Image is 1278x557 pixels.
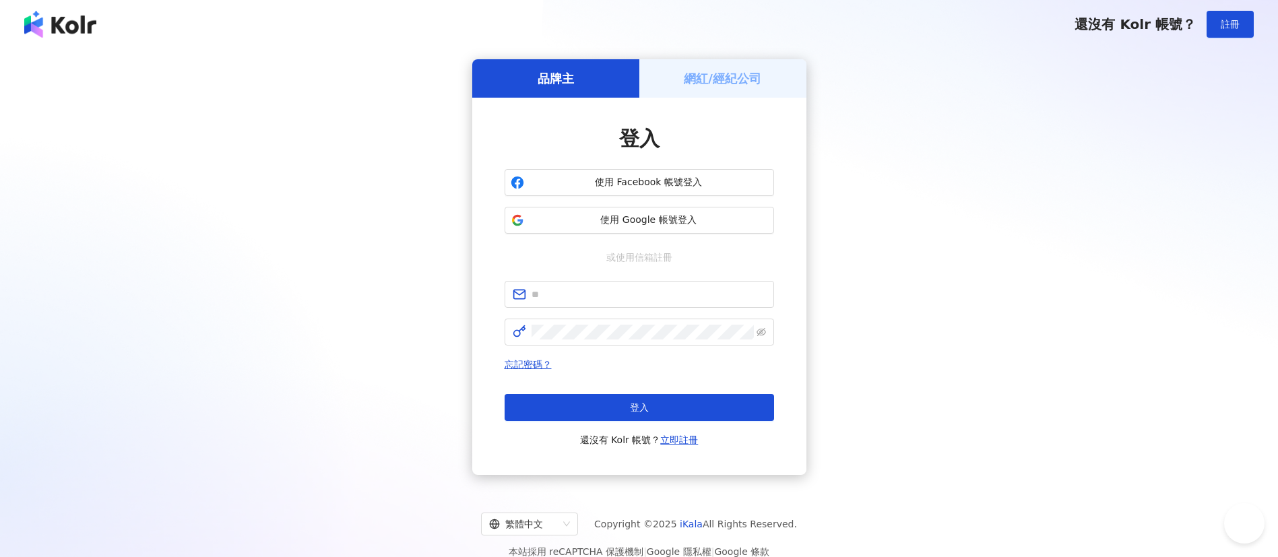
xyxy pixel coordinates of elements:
[684,70,761,87] h5: 網紅/經紀公司
[1075,16,1196,32] span: 還沒有 Kolr 帳號？
[660,434,698,445] a: 立即註冊
[619,127,660,150] span: 登入
[505,169,774,196] button: 使用 Facebook 帳號登入
[597,250,682,265] span: 或使用信箱註冊
[643,546,647,557] span: |
[489,513,558,535] div: 繁體中文
[1207,11,1254,38] button: 註冊
[538,70,574,87] h5: 品牌主
[630,402,649,413] span: 登入
[1224,503,1265,544] iframe: Help Scout Beacon - Open
[711,546,715,557] span: |
[505,394,774,421] button: 登入
[714,546,769,557] a: Google 條款
[505,359,552,370] a: 忘記密碼？
[505,207,774,234] button: 使用 Google 帳號登入
[594,516,797,532] span: Copyright © 2025 All Rights Reserved.
[580,432,699,448] span: 還沒有 Kolr 帳號？
[680,519,703,529] a: iKala
[1221,19,1240,30] span: 註冊
[530,214,768,227] span: 使用 Google 帳號登入
[530,176,768,189] span: 使用 Facebook 帳號登入
[24,11,96,38] img: logo
[647,546,711,557] a: Google 隱私權
[757,327,766,337] span: eye-invisible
